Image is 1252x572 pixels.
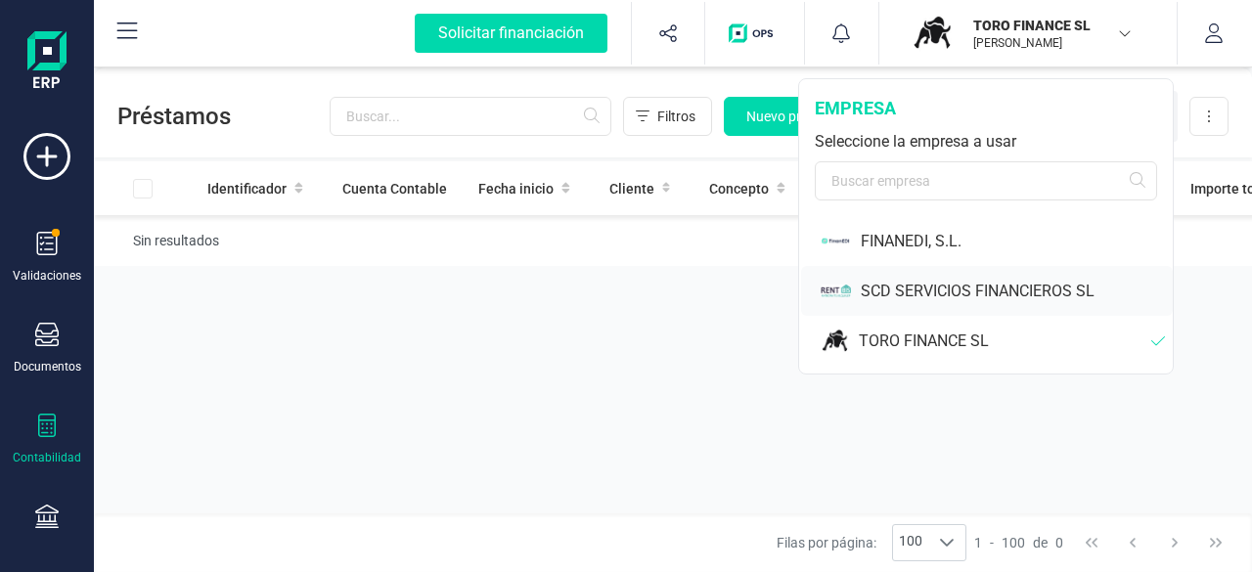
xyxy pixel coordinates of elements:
[815,161,1157,200] input: Buscar empresa
[1033,533,1048,552] span: de
[1197,524,1234,561] button: Last Page
[1114,524,1151,561] button: Previous Page
[717,2,792,65] button: Logo de OPS
[1002,533,1025,552] span: 100
[478,179,554,198] span: Fecha inicio
[777,524,966,561] div: Filas por página:
[821,224,851,258] img: FI
[657,107,695,126] span: Filtros
[1073,524,1110,561] button: First Page
[609,179,654,198] span: Cliente
[1055,533,1063,552] span: 0
[14,359,81,374] div: Documentos
[903,2,1153,65] button: TOTORO FINANCE SL[PERSON_NAME]
[973,35,1130,51] p: [PERSON_NAME]
[623,97,712,136] button: Filtros
[27,31,67,94] img: Logo Finanedi
[815,95,1157,122] div: empresa
[746,107,847,126] span: Nuevo préstamo
[974,533,1063,552] div: -
[821,274,851,308] img: SC
[415,14,607,53] div: Solicitar financiación
[861,280,1173,303] div: SCD SERVICIOS FINANCIEROS SL
[893,525,928,560] span: 100
[859,330,1151,353] div: TORO FINANCE SL
[207,179,287,198] span: Identificador
[729,23,781,43] img: Logo de OPS
[1156,524,1193,561] button: Next Page
[709,179,769,198] span: Concepto
[815,130,1157,154] div: Seleccione la empresa a usar
[821,324,849,358] img: TO
[911,12,954,55] img: TO
[13,450,81,465] div: Contabilidad
[117,101,330,132] span: Préstamos
[724,97,870,136] button: Nuevo préstamo
[861,230,1173,253] div: FINANEDI, S.L.
[391,2,631,65] button: Solicitar financiación
[13,268,81,284] div: Validaciones
[342,179,447,198] span: Cuenta Contable
[330,97,611,136] input: Buscar...
[973,16,1130,35] p: TORO FINANCE SL
[974,533,982,552] span: 1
